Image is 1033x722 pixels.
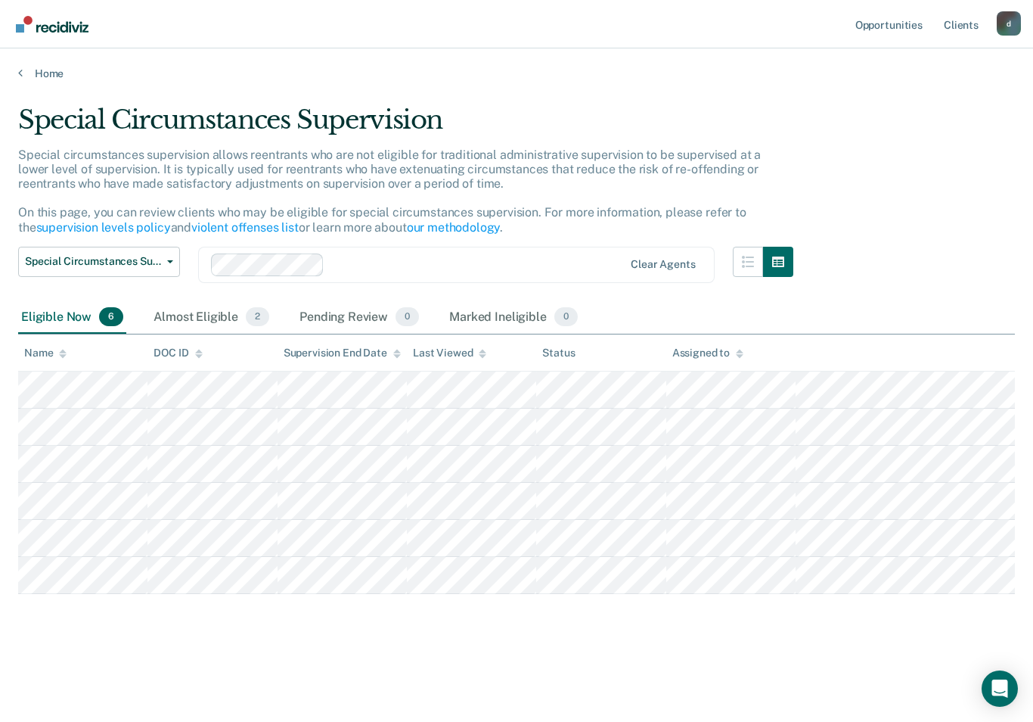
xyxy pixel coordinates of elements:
[18,148,761,235] p: Special circumstances supervision allows reentrants who are not eligible for traditional administ...
[191,220,299,235] a: violent offenses list
[997,11,1021,36] button: Profile dropdown button
[24,347,67,359] div: Name
[150,301,272,335] div: Almost Eligible2
[396,307,419,327] span: 0
[446,301,581,335] div: Marked Ineligible0
[413,347,486,359] div: Last Viewed
[284,347,401,359] div: Supervision End Date
[997,11,1021,36] div: d
[154,347,202,359] div: DOC ID
[18,247,180,277] button: Special Circumstances Supervision
[407,220,501,235] a: our methodology
[25,255,161,268] span: Special Circumstances Supervision
[18,104,793,148] div: Special Circumstances Supervision
[99,307,123,327] span: 6
[18,67,1015,80] a: Home
[296,301,422,335] div: Pending Review0
[246,307,269,327] span: 2
[631,258,695,271] div: Clear agents
[554,307,578,327] span: 0
[542,347,575,359] div: Status
[672,347,743,359] div: Assigned to
[982,671,1018,707] div: Open Intercom Messenger
[18,301,126,335] div: Eligible Now6
[16,16,88,33] img: Recidiviz
[36,220,171,235] a: supervision levels policy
